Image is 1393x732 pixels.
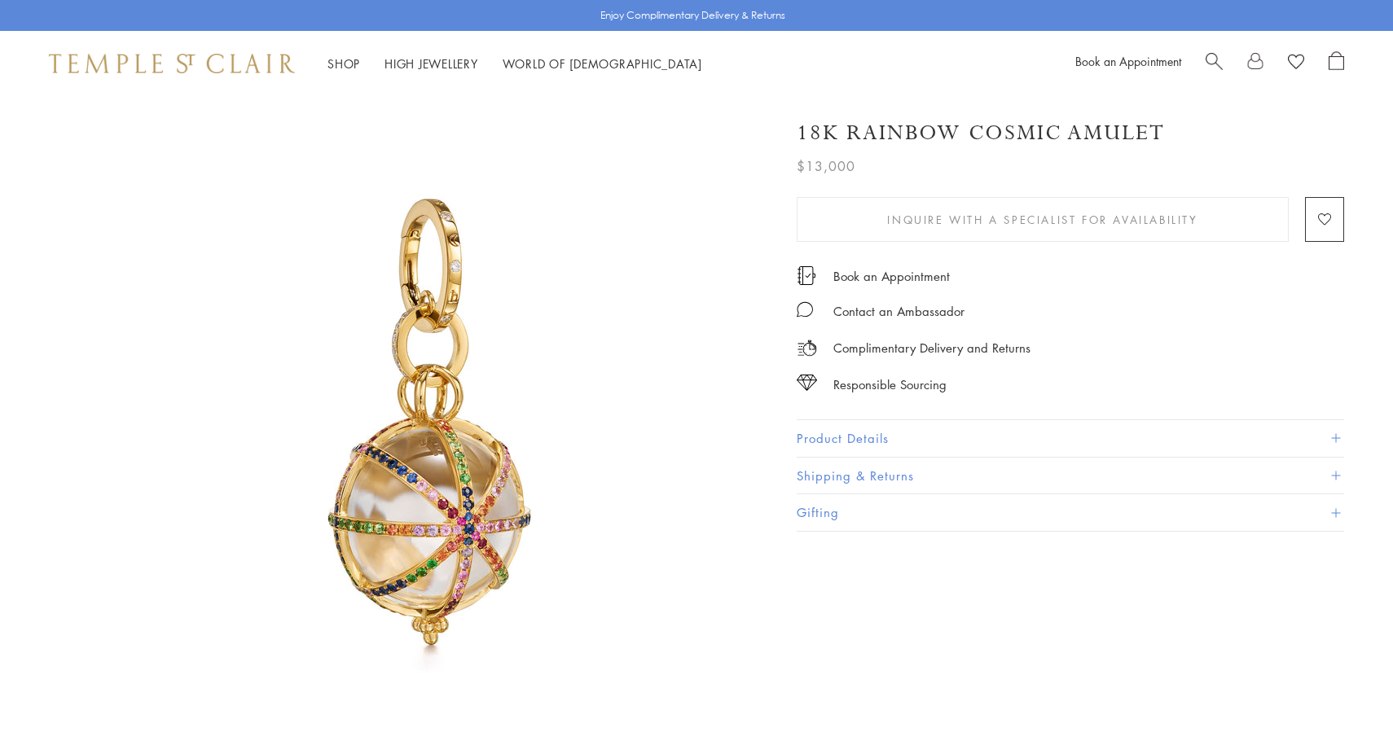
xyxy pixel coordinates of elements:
[1206,51,1223,76] a: Search
[503,55,702,72] a: World of [DEMOGRAPHIC_DATA]World of [DEMOGRAPHIC_DATA]
[797,338,817,358] img: icon_delivery.svg
[797,156,855,177] span: $13,000
[49,54,295,73] img: Temple St. Clair
[887,211,1197,229] span: Inquire With A Specialist for Availability
[797,119,1165,147] h1: 18K Rainbow Cosmic Amulet
[327,55,360,72] a: ShopShop
[797,375,817,391] img: icon_sourcing.svg
[797,420,1344,457] button: Product Details
[833,301,965,322] div: Contact an Ambassador
[600,7,785,24] p: Enjoy Complimentary Delivery & Returns
[833,267,950,285] a: Book an Appointment
[833,375,947,395] div: Responsible Sourcing
[797,494,1344,531] button: Gifting
[833,338,1030,358] p: Complimentary Delivery and Returns
[797,266,816,285] img: icon_appointment.svg
[1288,51,1304,76] a: View Wishlist
[1075,53,1181,69] a: Book an Appointment
[797,197,1289,242] button: Inquire With A Specialist for Availability
[327,54,702,74] nav: Main navigation
[797,458,1344,494] button: Shipping & Returns
[385,55,478,72] a: High JewelleryHigh Jewellery
[797,301,813,318] img: MessageIcon-01_2.svg
[1329,51,1344,76] a: Open Shopping Bag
